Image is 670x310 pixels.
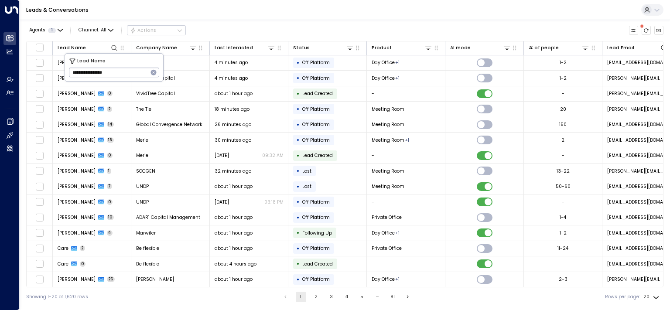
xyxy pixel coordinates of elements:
[296,292,306,302] button: page 1
[529,44,559,52] div: # of people
[367,86,445,102] td: -
[372,137,404,143] span: Meeting Room
[560,214,566,221] div: 1-4
[372,276,395,283] span: Day Office
[560,59,567,66] div: 1-2
[136,44,177,52] div: Company Name
[556,183,571,190] div: 50-60
[372,121,404,128] span: Meeting Room
[293,44,354,52] div: Status
[107,184,113,189] span: 7
[58,90,96,97] span: Robert Ricketts
[136,137,150,143] span: Meriel
[136,245,159,252] span: Be flexible
[262,152,284,159] p: 09:32 AM
[58,183,96,190] span: Seema Sbei
[302,230,332,236] span: Following Up
[297,165,300,177] div: •
[58,121,96,128] span: Laurie Brickman-Rich
[58,44,119,52] div: Lead Name
[35,58,44,67] span: Toggle select row
[562,152,564,159] div: -
[58,59,96,66] span: Isaac
[302,276,330,283] span: Off Platform
[642,26,651,35] span: There are new threads available. Refresh the grid to view the latest updates.
[215,137,251,143] span: 30 minutes ago
[302,90,333,97] span: Lead Created
[136,276,174,283] span: Meredith Marks
[215,245,253,252] span: about 1 hour ago
[35,43,44,51] span: Toggle select all
[136,121,202,128] span: Global Convergence Network
[215,168,251,174] span: 32 minutes ago
[297,57,300,68] div: •
[559,121,567,128] div: 150
[107,168,112,174] span: 1
[215,44,276,52] div: Last Interacted
[372,168,404,174] span: Meeting Room
[136,44,197,52] div: Company Name
[136,230,156,236] span: Marwiler
[58,75,96,82] span: Robert Ricketts
[35,198,44,206] span: Toggle select row
[35,229,44,237] span: Toggle select row
[367,194,445,210] td: -
[372,214,402,221] span: Private Office
[607,44,668,52] div: Lead Email
[395,75,400,82] div: Private Office
[58,137,96,143] span: Meeyoung Choi
[311,292,321,302] button: Go to page 2
[215,75,248,82] span: 4 minutes ago
[372,106,404,112] span: Meeting Room
[654,26,664,35] button: Archived Leads
[136,106,151,112] span: The Tie
[215,90,253,97] span: about 1 hour ago
[561,137,564,143] div: 2
[302,152,333,159] span: Lead Created
[605,293,640,300] label: Rows per page:
[26,293,88,300] div: Showing 1-20 of 1,620 rows
[215,152,229,159] span: Sep 08, 2025
[80,261,86,267] span: 0
[302,245,330,252] span: Off Platform
[372,230,395,236] span: Day Office
[372,292,383,302] div: …
[58,199,96,205] span: Seema Sbei
[76,26,116,35] button: Channel:All
[35,244,44,252] span: Toggle select row
[372,75,395,82] span: Day Office
[302,106,330,112] span: Off Platform
[35,275,44,283] span: Toggle select row
[562,261,564,267] div: -
[405,137,409,143] div: Private Office
[136,183,149,190] span: UNDP
[127,25,186,36] div: Button group with a nested menu
[297,88,300,99] div: •
[215,276,253,283] span: about 1 hour ago
[557,168,570,174] div: 13-22
[58,276,96,283] span: Chloe Marks
[643,292,661,302] div: 20
[326,292,337,302] button: Go to page 3
[107,106,113,112] span: 2
[215,261,256,267] span: about 4 hours ago
[297,243,300,254] div: •
[127,25,186,36] button: Actions
[297,181,300,192] div: •
[136,261,159,267] span: Be flexible
[280,292,414,302] nav: pagination navigation
[136,199,149,205] span: UNDP
[357,292,367,302] button: Go to page 5
[302,75,330,82] span: Off Platform
[58,245,68,252] span: Care
[372,44,392,52] div: Product
[215,214,253,221] span: about 1 hour ago
[607,44,634,52] div: Lead Email
[367,256,445,272] td: -
[136,90,175,97] span: VividTree Capital
[107,199,113,205] span: 0
[107,230,113,236] span: 9
[215,106,250,112] span: 18 minutes ago
[77,58,106,65] span: Lead Name
[35,213,44,221] span: Toggle select row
